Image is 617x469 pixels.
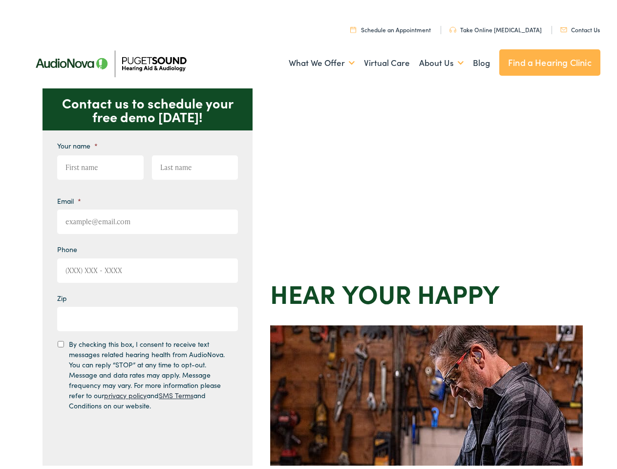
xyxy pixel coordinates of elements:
label: By checking this box, I consent to receive text messages related hearing health from AudioNova. Y... [69,336,229,408]
label: Email [57,193,81,202]
input: Last name [152,152,238,177]
img: utility icon [560,24,567,29]
a: Take Online [MEDICAL_DATA] [449,22,542,31]
a: Schedule an Appointment [350,22,431,31]
img: utility icon [350,23,356,30]
a: About Us [419,42,464,78]
a: SMS Terms [159,387,193,397]
a: What We Offer [289,42,355,78]
a: Blog [473,42,490,78]
a: Virtual Care [364,42,410,78]
label: Your name [57,138,98,147]
a: Contact Us [560,22,600,31]
img: utility icon [449,24,456,30]
p: Contact us to schedule your free demo [DATE]! [43,85,253,128]
strong: your Happy [342,272,500,308]
a: privacy policy [104,387,147,397]
label: Phone [57,242,77,251]
input: First name [57,152,144,177]
strong: Hear [270,272,336,308]
a: Find a Hearing Clinic [499,46,600,73]
input: example@email.com [57,207,238,231]
label: Zip [57,291,67,299]
input: (XXX) XXX - XXXX [57,256,238,280]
